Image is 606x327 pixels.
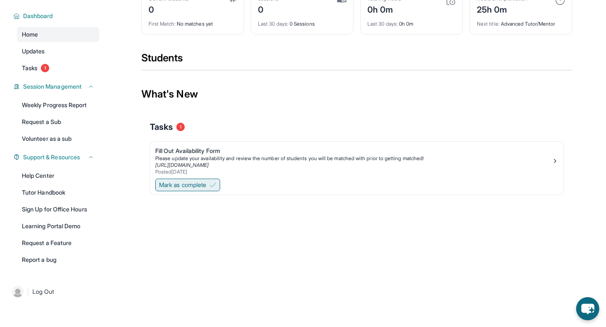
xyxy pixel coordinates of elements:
[258,2,279,16] div: 0
[17,27,99,42] a: Home
[17,219,99,234] a: Learning Portal Demo
[155,155,552,162] div: Please update your availability and review the number of students you will be matched with prior ...
[477,16,565,27] div: Advanced Tutor/Mentor
[8,282,99,301] a: |Log Out
[17,252,99,267] a: Report a bug
[17,235,99,251] a: Request a Feature
[155,162,209,168] a: [URL][DOMAIN_NAME]
[22,64,37,72] span: Tasks
[17,131,99,146] a: Volunteer as a sub
[141,76,572,113] div: What's New
[17,61,99,76] a: Tasks1
[141,51,572,70] div: Students
[367,2,401,16] div: 0h 0m
[22,30,38,39] span: Home
[27,287,29,297] span: |
[23,82,82,91] span: Session Management
[367,16,456,27] div: 0h 0m
[41,64,49,72] span: 1
[367,21,398,27] span: Last 30 days :
[155,147,552,155] div: Fill Out Availability Form
[149,2,189,16] div: 0
[477,2,527,16] div: 25h 0m
[150,142,563,177] a: Fill Out Availability FormPlease update your availability and review the number of students you w...
[23,12,53,20] span: Dashboard
[149,16,237,27] div: No matches yet
[20,153,94,161] button: Support & Resources
[258,16,346,27] div: 0 Sessions
[576,297,599,320] button: chat-button
[477,21,500,27] span: Next title :
[155,179,220,191] button: Mark as complete
[12,286,24,298] img: user-img
[155,169,552,175] div: Posted [DATE]
[210,182,216,188] img: Mark as complete
[258,21,288,27] span: Last 30 days :
[159,181,206,189] span: Mark as complete
[176,123,185,131] span: 1
[17,185,99,200] a: Tutor Handbook
[17,98,99,113] a: Weekly Progress Report
[150,121,173,133] span: Tasks
[32,287,54,296] span: Log Out
[17,114,99,129] a: Request a Sub
[20,12,94,20] button: Dashboard
[22,47,45,55] span: Updates
[20,82,94,91] button: Session Management
[17,44,99,59] a: Updates
[23,153,80,161] span: Support & Resources
[17,168,99,183] a: Help Center
[17,202,99,217] a: Sign Up for Office Hours
[149,21,175,27] span: First Match :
